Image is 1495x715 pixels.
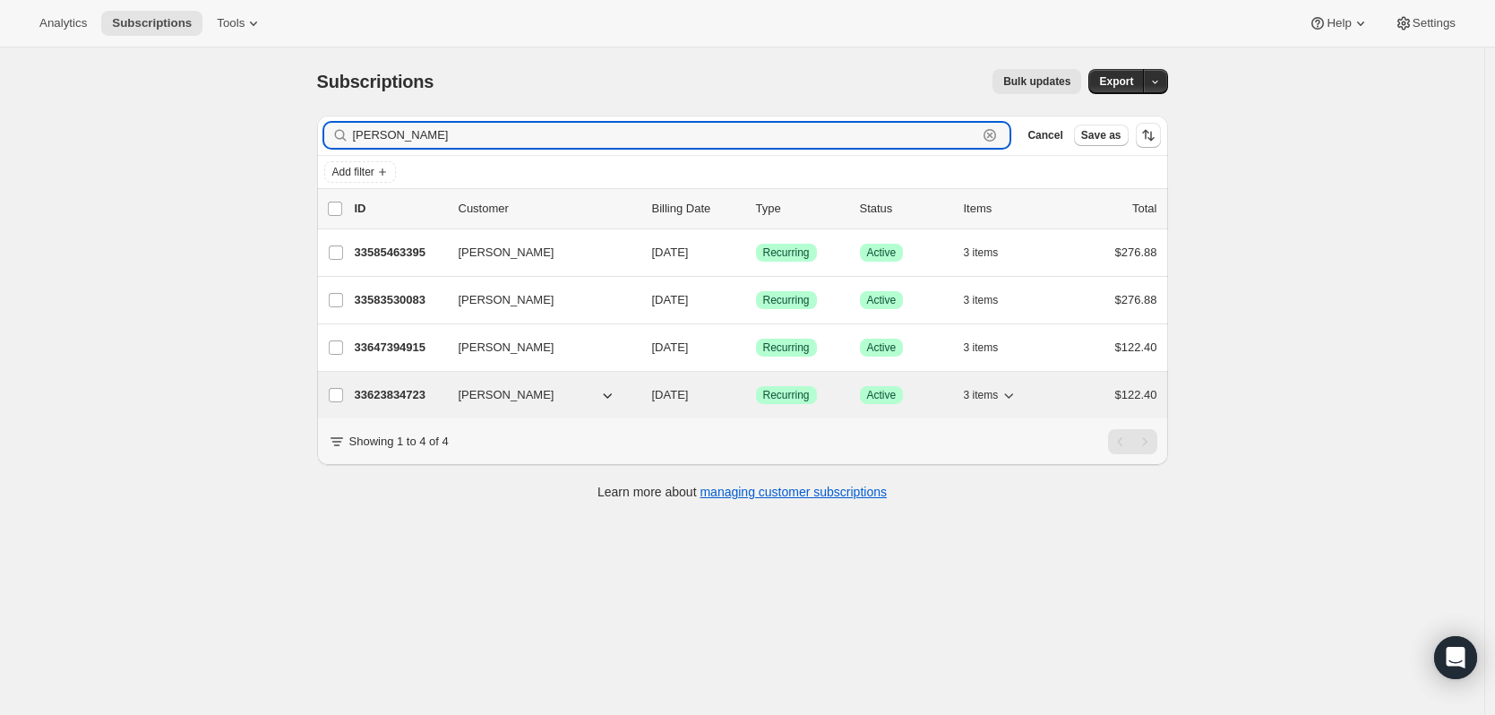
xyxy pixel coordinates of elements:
span: Active [867,340,897,355]
span: 3 items [964,246,999,260]
div: 33585463395[PERSON_NAME][DATE]SuccessRecurringSuccessActive3 items$276.88 [355,240,1157,265]
div: 33583530083[PERSON_NAME][DATE]SuccessRecurringSuccessActive3 items$276.88 [355,288,1157,313]
button: [PERSON_NAME] [448,381,627,409]
span: Recurring [763,293,810,307]
button: Export [1088,69,1144,94]
p: 33583530083 [355,291,444,309]
button: Settings [1384,11,1466,36]
span: Export [1099,74,1133,89]
span: Active [867,293,897,307]
button: [PERSON_NAME] [448,333,627,362]
span: Analytics [39,16,87,30]
button: 3 items [964,383,1018,408]
span: Subscriptions [112,16,192,30]
span: Add filter [332,165,374,179]
span: $276.88 [1115,293,1157,306]
span: $122.40 [1115,388,1157,401]
span: [PERSON_NAME] [459,386,554,404]
span: $276.88 [1115,246,1157,259]
span: Save as [1081,128,1121,142]
button: 3 items [964,335,1018,360]
p: Total [1132,200,1156,218]
span: 3 items [964,340,999,355]
button: Bulk updates [992,69,1081,94]
span: [DATE] [652,246,689,259]
button: [PERSON_NAME] [448,238,627,267]
div: Items [964,200,1053,218]
p: 33585463395 [355,244,444,262]
div: 33647394915[PERSON_NAME][DATE]SuccessRecurringSuccessActive3 items$122.40 [355,335,1157,360]
span: Recurring [763,340,810,355]
span: Help [1327,16,1351,30]
span: Subscriptions [317,72,434,91]
span: Recurring [763,388,810,402]
p: ID [355,200,444,218]
button: Subscriptions [101,11,202,36]
span: [DATE] [652,388,689,401]
p: Customer [459,200,638,218]
p: 33623834723 [355,386,444,404]
div: Type [756,200,846,218]
span: [DATE] [652,340,689,354]
button: [PERSON_NAME] [448,286,627,314]
button: Clear [981,126,999,144]
p: Showing 1 to 4 of 4 [349,433,449,451]
span: [DATE] [652,293,689,306]
input: Filter subscribers [353,123,978,148]
div: IDCustomerBilling DateTypeStatusItemsTotal [355,200,1157,218]
span: Active [867,246,897,260]
span: Tools [217,16,245,30]
span: $122.40 [1115,340,1157,354]
button: 3 items [964,288,1018,313]
button: 3 items [964,240,1018,265]
p: Billing Date [652,200,742,218]
div: 33623834723[PERSON_NAME][DATE]SuccessRecurringSuccessActive3 items$122.40 [355,383,1157,408]
p: Learn more about [597,483,887,501]
span: 3 items [964,388,999,402]
button: Sort the results [1136,123,1161,148]
button: Help [1298,11,1379,36]
span: Active [867,388,897,402]
span: Cancel [1027,128,1062,142]
span: 3 items [964,293,999,307]
div: Open Intercom Messenger [1434,636,1477,679]
button: Save as [1074,125,1129,146]
p: Status [860,200,949,218]
span: [PERSON_NAME] [459,291,554,309]
button: Tools [206,11,273,36]
button: Analytics [29,11,98,36]
nav: Pagination [1108,429,1157,454]
span: [PERSON_NAME] [459,339,554,357]
button: Cancel [1020,125,1070,146]
p: 33647394915 [355,339,444,357]
a: managing customer subscriptions [700,485,887,499]
span: Settings [1413,16,1456,30]
span: Recurring [763,246,810,260]
span: [PERSON_NAME] [459,244,554,262]
button: Add filter [324,161,396,183]
span: Bulk updates [1003,74,1070,89]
